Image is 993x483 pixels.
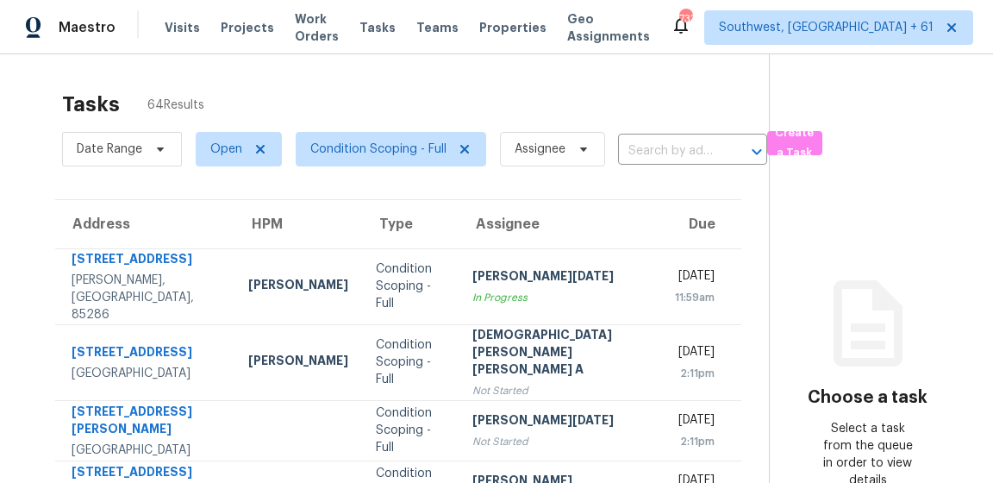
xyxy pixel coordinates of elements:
div: 733 [679,10,691,28]
div: Condition Scoping - Full [376,260,445,312]
span: Visits [165,19,200,36]
div: [DEMOGRAPHIC_DATA][PERSON_NAME] [PERSON_NAME] A [472,326,646,382]
div: [STREET_ADDRESS] [72,250,221,272]
div: [PERSON_NAME][DATE] [472,267,646,289]
span: Work Orders [295,10,339,45]
input: Search by address [618,138,719,165]
h2: Tasks [62,96,120,113]
div: [PERSON_NAME], [GEOGRAPHIC_DATA], 85286 [72,272,221,323]
div: [STREET_ADDRESS][PERSON_NAME] [72,403,221,442]
h3: Choose a task [808,389,927,406]
span: Assignee [515,141,565,158]
div: Condition Scoping - Full [376,405,445,456]
th: HPM [234,200,362,248]
div: [GEOGRAPHIC_DATA] [72,442,221,459]
th: Due [659,200,741,248]
button: Open [745,140,769,164]
div: [GEOGRAPHIC_DATA] [72,365,221,382]
div: Condition Scoping - Full [376,336,445,388]
span: 64 Results [147,97,204,114]
div: 2:11pm [673,433,715,450]
span: Condition Scoping - Full [310,141,447,158]
div: [DATE] [673,343,715,365]
span: Tasks [359,22,396,34]
span: Southwest, [GEOGRAPHIC_DATA] + 61 [719,19,934,36]
div: [PERSON_NAME] [248,352,348,373]
div: [DATE] [673,267,715,289]
span: Date Range [77,141,142,158]
div: Not Started [472,382,646,399]
span: Projects [221,19,274,36]
span: Geo Assignments [567,10,650,45]
div: [PERSON_NAME] [248,276,348,298]
th: Type [362,200,459,248]
th: Address [55,200,234,248]
div: Not Started [472,433,646,450]
div: [DATE] [673,411,715,433]
th: Assignee [459,200,660,248]
div: In Progress [472,289,646,306]
div: 11:59am [673,289,715,306]
span: Maestro [59,19,116,36]
span: Open [210,141,242,158]
span: Properties [479,19,546,36]
span: Create a Task [776,123,814,163]
div: 2:11pm [673,365,715,382]
button: Create a Task [767,131,822,155]
div: [PERSON_NAME][DATE] [472,411,646,433]
span: Teams [416,19,459,36]
div: [STREET_ADDRESS] [72,343,221,365]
